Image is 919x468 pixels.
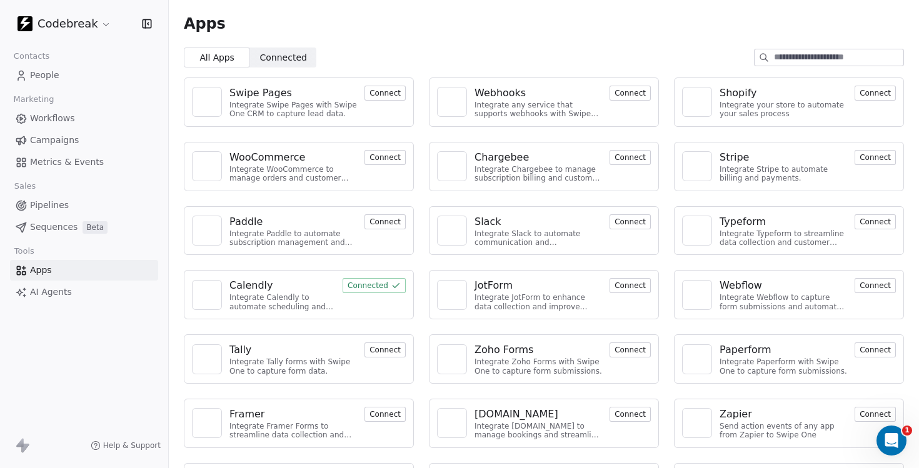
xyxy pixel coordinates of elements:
img: NA [688,92,706,111]
button: Connect [364,342,406,357]
div: Swipe Pages [229,86,292,101]
img: NA [198,414,216,432]
div: Integrate Stripe to automate billing and payments. [720,165,847,183]
a: Connected [343,279,406,291]
a: Workflows [10,108,158,129]
a: Connect [610,151,651,163]
div: Integrate WooCommerce to manage orders and customer data [229,165,357,183]
div: Webflow [720,278,762,293]
img: NA [198,92,216,111]
a: NA [682,408,712,438]
div: Integrate Calendly to automate scheduling and event management. [229,293,335,311]
img: NA [443,92,461,111]
span: Connected [260,51,307,64]
a: Connect [855,87,896,99]
a: Chargebee [475,150,602,165]
div: Webhooks [475,86,526,101]
img: Codebreak_Favicon.png [18,16,33,31]
a: Connect [610,279,651,291]
div: Chargebee [475,150,529,165]
a: Paperform [720,342,847,357]
a: Shopify [720,86,847,101]
div: Integrate Zoho Forms with Swipe One to capture form submissions. [475,357,602,376]
span: People [30,69,59,82]
span: Apps [30,264,52,277]
a: WooCommerce [229,150,357,165]
span: Sales [9,177,41,196]
a: NA [192,280,222,310]
a: People [10,65,158,86]
span: Beta [83,221,108,234]
a: Tally [229,342,357,357]
button: Connect [855,407,896,422]
img: NA [443,157,461,176]
a: NA [437,280,467,310]
a: AI Agents [10,282,158,302]
span: Campaigns [30,134,79,147]
span: 1 [902,426,912,436]
a: Zoho Forms [475,342,602,357]
a: Connect [364,408,406,420]
div: Integrate Slack to automate communication and collaboration. [475,229,602,247]
a: Webhooks [475,86,602,101]
div: Paddle [229,214,263,229]
a: Metrics & Events [10,152,158,172]
div: Integrate Webflow to capture form submissions and automate customer engagement. [720,293,847,311]
a: NA [192,151,222,181]
a: Campaigns [10,130,158,151]
a: Connect [855,344,896,356]
a: Stripe [720,150,847,165]
div: Integrate [DOMAIN_NAME] to manage bookings and streamline scheduling. [475,422,602,440]
iframe: Intercom live chat [876,426,906,456]
img: NA [688,350,706,369]
span: Workflows [30,112,75,125]
button: Connect [364,407,406,422]
img: NA [443,221,461,240]
div: Shopify [720,86,757,101]
div: WooCommerce [229,150,305,165]
button: Connect [855,86,896,101]
a: Pipelines [10,195,158,216]
a: Slack [475,214,602,229]
img: NA [198,221,216,240]
a: Swipe Pages [229,86,357,101]
button: Connect [610,342,651,357]
a: NA [682,87,712,117]
img: NA [688,157,706,176]
a: NA [437,151,467,181]
a: Paddle [229,214,357,229]
a: Connect [610,344,651,356]
a: Connect [610,216,651,227]
span: Help & Support [103,441,161,451]
a: Connect [855,216,896,227]
img: NA [443,286,461,304]
span: Metrics & Events [30,156,104,169]
a: Zapier [720,407,847,422]
img: NA [198,286,216,304]
a: NA [192,216,222,246]
div: Integrate Typeform to streamline data collection and customer engagement. [720,229,847,247]
div: Zoho Forms [475,342,533,357]
a: Connect [855,408,896,420]
button: Codebreak [15,13,114,34]
a: Connect [855,279,896,291]
a: Connect [364,344,406,356]
div: JotForm [475,278,513,293]
img: NA [198,350,216,369]
a: NA [192,408,222,438]
div: Framer [229,407,264,422]
span: Tools [9,242,39,261]
a: JotForm [475,278,602,293]
button: Connect [610,278,651,293]
a: Calendly [229,278,335,293]
button: Connect [855,278,896,293]
button: Connect [364,214,406,229]
button: Connect [610,407,651,422]
div: Integrate Paperform with Swipe One to capture form submissions. [720,357,847,376]
a: [DOMAIN_NAME] [475,407,602,422]
a: NA [192,344,222,374]
a: NA [437,344,467,374]
div: Integrate your store to automate your sales process [720,101,847,119]
div: Integrate Framer Forms to streamline data collection and customer engagement. [229,422,357,440]
a: NA [437,216,467,246]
